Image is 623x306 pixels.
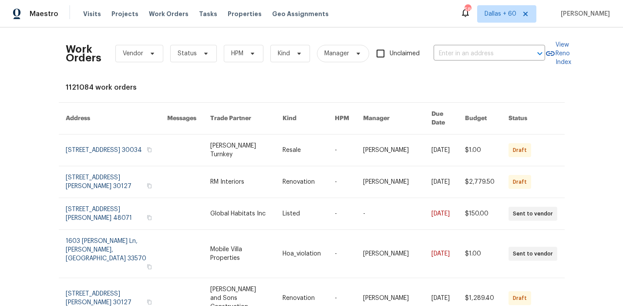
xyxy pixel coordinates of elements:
[276,135,328,166] td: Resale
[145,182,153,190] button: Copy Address
[203,103,276,135] th: Trade Partner
[356,198,424,230] td: -
[324,49,349,58] span: Manager
[83,10,101,18] span: Visits
[502,103,564,135] th: Status
[557,10,610,18] span: [PERSON_NAME]
[356,103,424,135] th: Manager
[485,10,516,18] span: Dallas + 60
[66,45,101,62] h2: Work Orders
[30,10,58,18] span: Maestro
[276,198,328,230] td: Listed
[231,49,243,58] span: HPM
[276,230,328,278] td: Hoa_violation
[328,103,356,135] th: HPM
[276,166,328,198] td: Renovation
[278,49,290,58] span: Kind
[356,166,424,198] td: [PERSON_NAME]
[199,11,217,17] span: Tasks
[66,83,558,92] div: 1121084 work orders
[276,103,328,135] th: Kind
[203,198,276,230] td: Global Habitats Inc
[203,166,276,198] td: RM Interiors
[59,103,161,135] th: Address
[458,103,502,135] th: Budget
[356,230,424,278] td: [PERSON_NAME]
[123,49,143,58] span: Vendor
[434,47,521,61] input: Enter in an address
[178,49,197,58] span: Status
[145,263,153,271] button: Copy Address
[149,10,189,18] span: Work Orders
[465,5,471,14] div: 580
[111,10,138,18] span: Projects
[328,135,356,166] td: -
[203,230,276,278] td: Mobile Villa Properties
[272,10,329,18] span: Geo Assignments
[203,135,276,166] td: [PERSON_NAME] Turnkey
[328,166,356,198] td: -
[390,49,420,58] span: Unclaimed
[424,103,458,135] th: Due Date
[145,214,153,222] button: Copy Address
[160,103,203,135] th: Messages
[534,47,546,60] button: Open
[328,230,356,278] td: -
[145,298,153,306] button: Copy Address
[328,198,356,230] td: -
[545,40,571,67] a: View Reno Index
[145,146,153,154] button: Copy Address
[356,135,424,166] td: [PERSON_NAME]
[228,10,262,18] span: Properties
